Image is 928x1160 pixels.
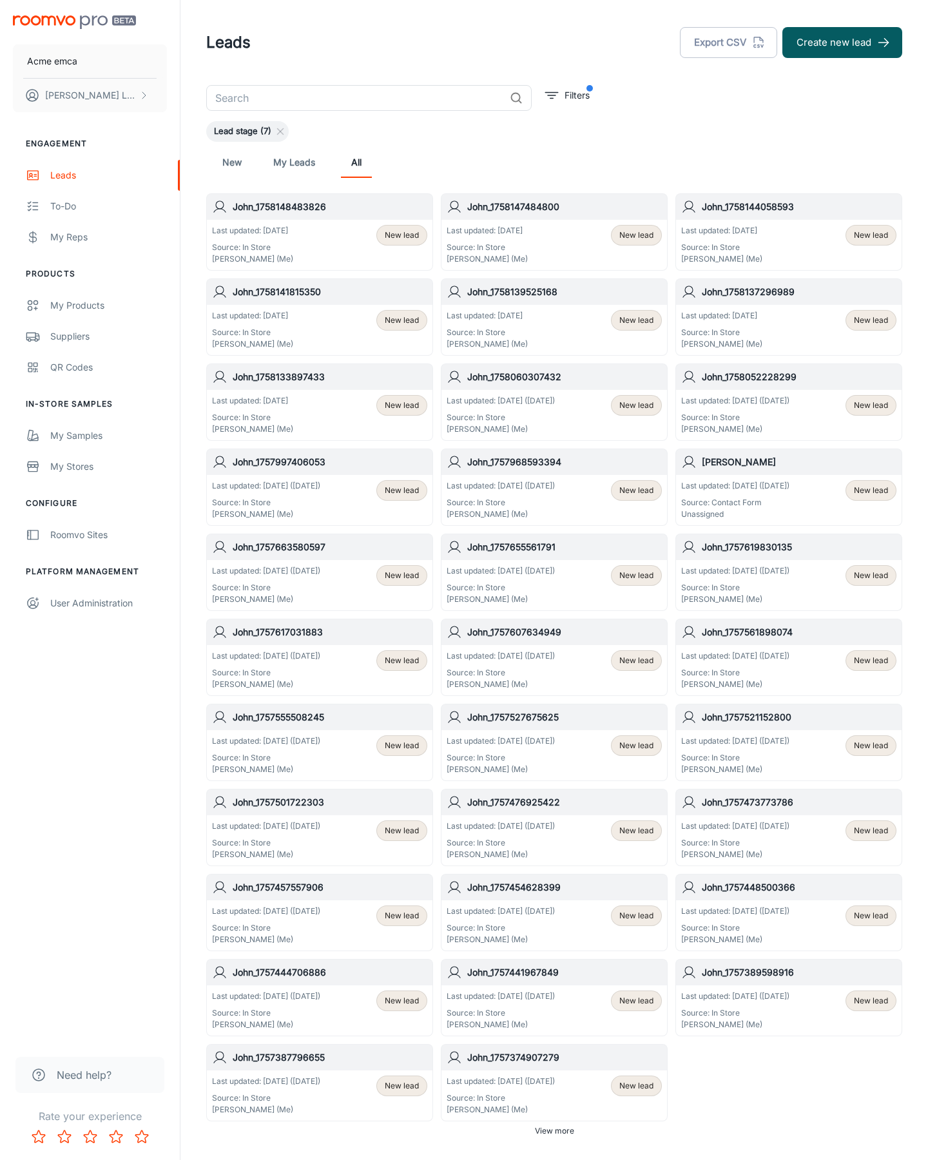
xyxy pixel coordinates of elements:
span: New lead [385,229,419,241]
p: Source: In Store [212,667,320,679]
a: John_1757444706886Last updated: [DATE] ([DATE])Source: In Store[PERSON_NAME] (Me)New lead [206,959,433,1036]
a: [PERSON_NAME]Last updated: [DATE] ([DATE])Source: Contact FormUnassignedNew lead [675,449,902,526]
p: Filters [565,88,590,102]
p: Last updated: [DATE] ([DATE]) [212,480,320,492]
p: [PERSON_NAME] (Me) [212,849,320,860]
span: New lead [385,740,419,751]
button: Acme emca [13,44,167,78]
h6: John_1757561898074 [702,625,896,639]
p: Source: In Store [681,1007,789,1019]
a: John_1758148483826Last updated: [DATE]Source: In Store[PERSON_NAME] (Me)New lead [206,193,433,271]
p: Last updated: [DATE] ([DATE]) [681,991,789,1002]
h6: John_1758060307432 [467,370,662,384]
span: New lead [619,825,653,836]
a: John_1757663580597Last updated: [DATE] ([DATE])Source: In Store[PERSON_NAME] (Me)New lead [206,534,433,611]
p: Source: In Store [681,412,789,423]
p: Last updated: [DATE] ([DATE]) [212,820,320,832]
a: John_1757441967849Last updated: [DATE] ([DATE])Source: In Store[PERSON_NAME] (Me)New lead [441,959,668,1036]
p: Source: Contact Form [681,497,789,508]
h6: John_1757555508245 [233,710,427,724]
span: New lead [619,1080,653,1092]
div: My Reps [50,230,167,244]
a: John_1757997406053Last updated: [DATE] ([DATE])Source: In Store[PERSON_NAME] (Me)New lead [206,449,433,526]
p: [PERSON_NAME] (Me) [212,338,293,350]
h6: John_1757619830135 [702,540,896,554]
span: New lead [619,910,653,922]
p: Last updated: [DATE] ([DATE]) [447,480,555,492]
p: [PERSON_NAME] (Me) [212,1019,320,1030]
a: John_1758052228299Last updated: [DATE] ([DATE])Source: In Store[PERSON_NAME] (Me)New lead [675,363,902,441]
p: [PERSON_NAME] (Me) [212,508,320,520]
p: Last updated: [DATE] [212,310,293,322]
button: filter [542,85,593,106]
span: New lead [854,910,888,922]
p: Last updated: [DATE] [447,310,528,322]
a: John_1758147484800Last updated: [DATE]Source: In Store[PERSON_NAME] (Me)New lead [441,193,668,271]
p: Last updated: [DATE] ([DATE]) [212,905,320,917]
span: New lead [385,910,419,922]
a: John_1757457557906Last updated: [DATE] ([DATE])Source: In Store[PERSON_NAME] (Me)New lead [206,874,433,951]
p: [PERSON_NAME] (Me) [212,679,320,690]
p: Last updated: [DATE] ([DATE]) [212,1076,320,1087]
p: Last updated: [DATE] ([DATE]) [447,735,555,747]
p: Last updated: [DATE] ([DATE]) [447,650,555,662]
a: John_1758137296989Last updated: [DATE]Source: In Store[PERSON_NAME] (Me)New lead [675,278,902,356]
p: Last updated: [DATE] [212,225,293,237]
p: Source: In Store [681,667,789,679]
span: New lead [619,570,653,581]
p: [PERSON_NAME] (Me) [681,679,789,690]
h6: John_1757441967849 [467,965,662,980]
p: Last updated: [DATE] ([DATE]) [212,565,320,577]
p: [PERSON_NAME] (Me) [681,764,789,775]
p: Source: In Store [212,242,293,253]
button: Rate 4 star [103,1124,129,1150]
h6: John_1757444706886 [233,965,427,980]
p: Rate your experience [10,1108,169,1124]
p: Source: In Store [212,412,293,423]
p: [PERSON_NAME] Leaptools [45,88,136,102]
h6: John_1757527675625 [467,710,662,724]
p: Source: In Store [447,1007,555,1019]
p: [PERSON_NAME] (Me) [681,849,789,860]
h6: John_1757454628399 [467,880,662,894]
p: Last updated: [DATE] ([DATE]) [447,1076,555,1087]
p: Last updated: [DATE] ([DATE]) [447,565,555,577]
p: Source: In Store [447,667,555,679]
span: New lead [385,570,419,581]
p: Last updated: [DATE] [212,395,293,407]
p: Last updated: [DATE] ([DATE]) [212,650,320,662]
h6: John_1758148483826 [233,200,427,214]
div: QR Codes [50,360,167,374]
span: Lead stage (7) [206,125,279,138]
p: Last updated: [DATE] ([DATE]) [447,905,555,917]
p: [PERSON_NAME] (Me) [447,338,528,350]
span: New lead [619,740,653,751]
p: [PERSON_NAME] (Me) [681,1019,789,1030]
h6: John_1757968593394 [467,455,662,469]
p: Last updated: [DATE] ([DATE]) [447,991,555,1002]
a: John_1757527675625Last updated: [DATE] ([DATE])Source: In Store[PERSON_NAME] (Me)New lead [441,704,668,781]
p: Source: In Store [212,497,320,508]
span: New lead [619,655,653,666]
h1: Leads [206,31,251,54]
span: View more [535,1125,574,1137]
button: View more [530,1121,579,1141]
span: New lead [385,655,419,666]
h6: John_1758139525168 [467,285,662,299]
div: To-do [50,199,167,213]
p: Last updated: [DATE] [681,310,762,322]
p: Source: In Store [212,837,320,849]
p: Source: In Store [447,327,528,338]
p: Source: In Store [681,752,789,764]
a: John_1757607634949Last updated: [DATE] ([DATE])Source: In Store[PERSON_NAME] (Me)New lead [441,619,668,696]
a: John_1757561898074Last updated: [DATE] ([DATE])Source: In Store[PERSON_NAME] (Me)New lead [675,619,902,696]
h6: John_1757389598916 [702,965,896,980]
p: Source: In Store [447,242,528,253]
div: My Stores [50,459,167,474]
div: My Samples [50,429,167,443]
p: [PERSON_NAME] (Me) [447,764,555,775]
span: New lead [385,400,419,411]
h6: John_1757457557906 [233,880,427,894]
span: New lead [385,314,419,326]
a: John_1757501722303Last updated: [DATE] ([DATE])Source: In Store[PERSON_NAME] (Me)New lead [206,789,433,866]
